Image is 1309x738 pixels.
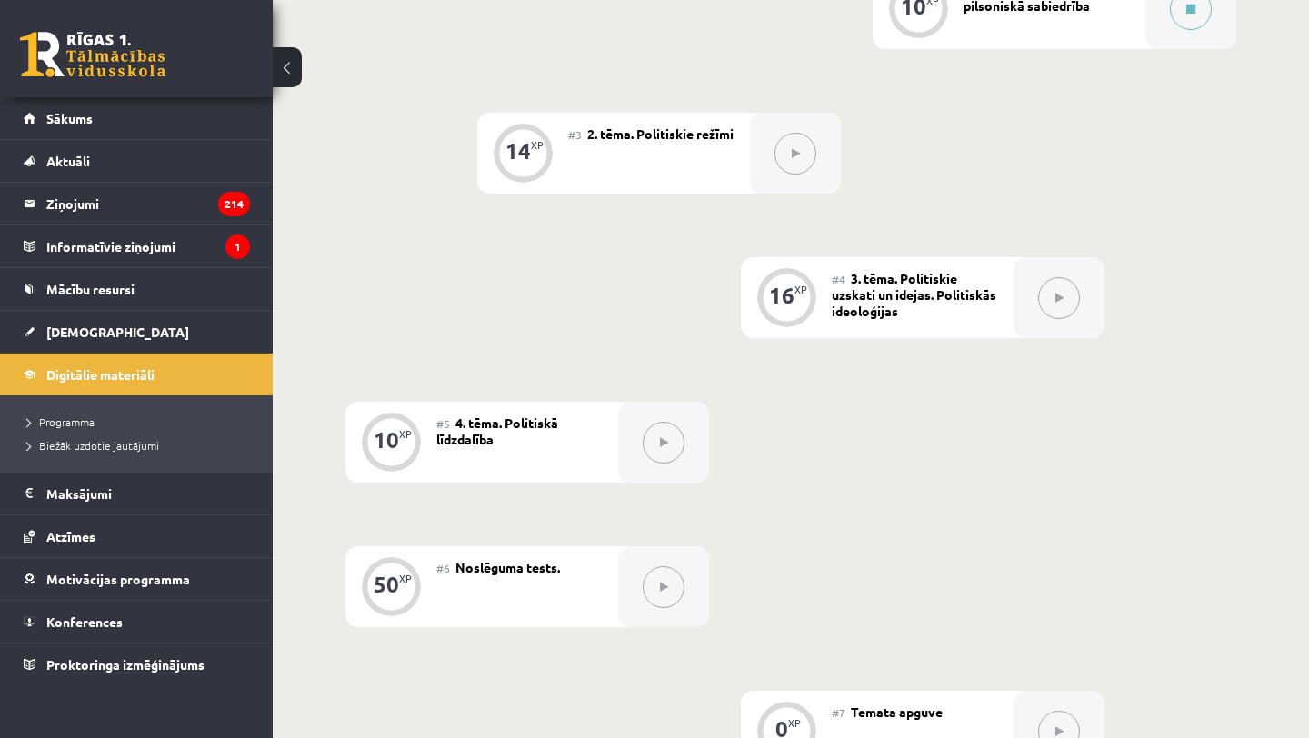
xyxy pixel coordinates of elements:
[46,473,250,514] legend: Maksājumi
[46,183,250,224] legend: Ziņojumi
[374,432,399,448] div: 10
[436,561,450,575] span: #6
[24,311,250,353] a: [DEMOGRAPHIC_DATA]
[788,718,801,728] div: XP
[46,571,190,587] span: Motivācijas programma
[568,127,582,142] span: #3
[399,573,412,583] div: XP
[505,143,531,159] div: 14
[46,528,95,544] span: Atzīmes
[24,643,250,685] a: Proktoringa izmēģinājums
[832,272,845,286] span: #4
[436,416,450,431] span: #5
[832,705,845,720] span: #7
[587,125,734,142] span: 2. tēma. Politiskie režīmi
[46,153,90,169] span: Aktuāli
[27,438,159,453] span: Biežāk uzdotie jautājumi
[225,234,250,259] i: 1
[24,354,250,395] a: Digitālie materiāli
[27,414,95,429] span: Programma
[399,429,412,439] div: XP
[775,721,788,737] div: 0
[24,515,250,557] a: Atzīmes
[455,559,560,575] span: Noslēguma tests.
[24,183,250,224] a: Ziņojumi214
[27,437,255,454] a: Biežāk uzdotie jautājumi
[24,601,250,643] a: Konferences
[46,324,189,340] span: [DEMOGRAPHIC_DATA]
[24,140,250,182] a: Aktuāli
[218,192,250,216] i: 214
[531,140,544,150] div: XP
[769,287,794,304] div: 16
[46,656,205,673] span: Proktoringa izmēģinājums
[24,268,250,310] a: Mācību resursi
[24,225,250,267] a: Informatīvie ziņojumi1
[46,110,93,126] span: Sākums
[832,270,996,319] span: 3. tēma. Politiskie uzskati un idejas. Politiskās ideoloģijas
[24,558,250,600] a: Motivācijas programma
[374,576,399,593] div: 50
[46,613,123,630] span: Konferences
[46,225,250,267] legend: Informatīvie ziņojumi
[794,284,807,294] div: XP
[46,281,135,297] span: Mācību resursi
[24,97,250,139] a: Sākums
[46,366,155,383] span: Digitālie materiāli
[27,414,255,430] a: Programma
[20,32,165,77] a: Rīgas 1. Tālmācības vidusskola
[436,414,558,447] span: 4. tēma. Politiskā līdzdalība
[851,703,943,720] span: Temata apguve
[24,473,250,514] a: Maksājumi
